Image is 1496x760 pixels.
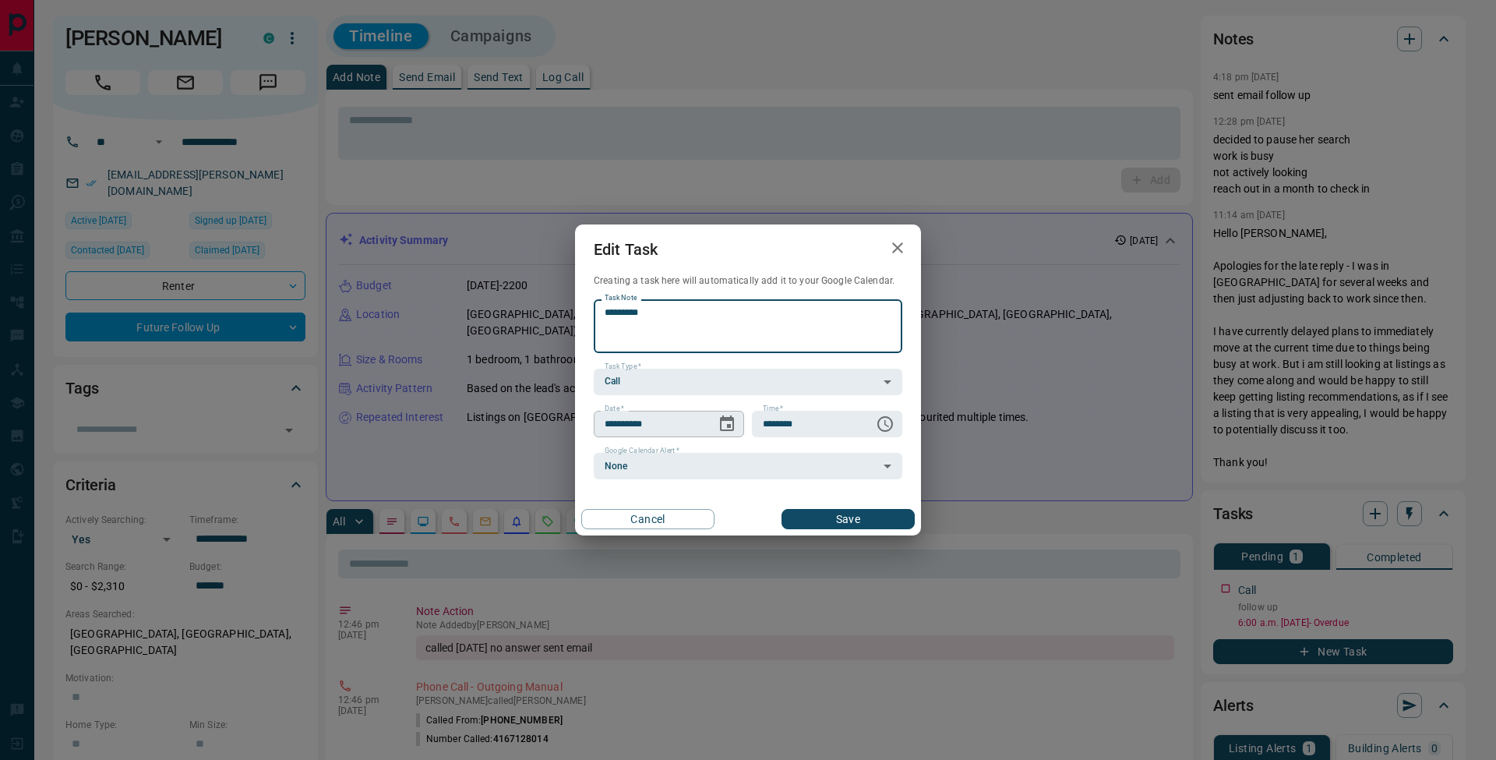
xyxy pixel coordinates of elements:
[575,224,676,274] h2: Edit Task
[605,362,641,372] label: Task Type
[594,369,902,395] div: Call
[594,453,902,479] div: None
[711,408,743,440] button: Choose date, selected date is Sep 11, 2025
[594,274,902,288] p: Creating a task here will automatically add it to your Google Calendar.
[581,509,714,529] button: Cancel
[870,408,901,440] button: Choose time, selected time is 6:00 AM
[605,404,624,414] label: Date
[782,509,915,529] button: Save
[763,404,783,414] label: Time
[605,293,637,303] label: Task Note
[605,446,679,456] label: Google Calendar Alert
